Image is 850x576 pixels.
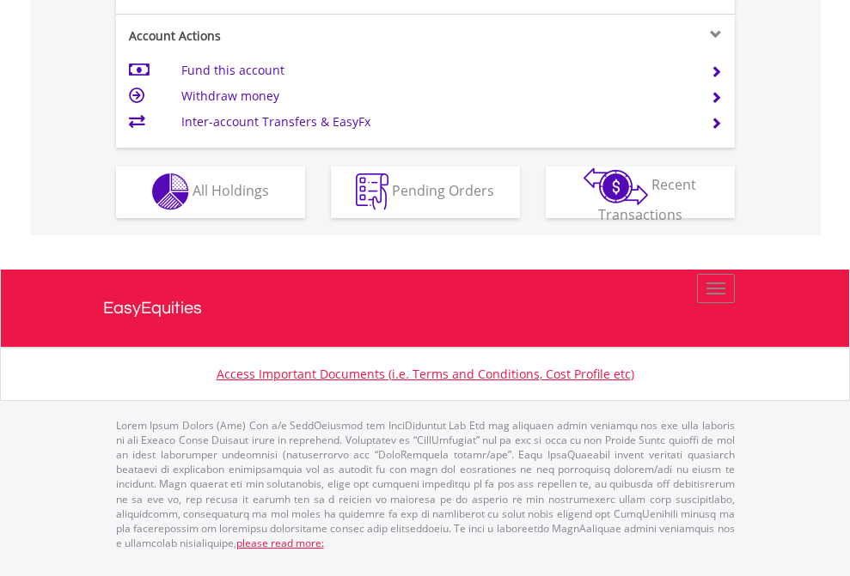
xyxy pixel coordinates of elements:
[181,109,689,135] td: Inter-account Transfers & EasyFx
[598,175,697,224] span: Recent Transactions
[217,366,634,382] a: Access Important Documents (i.e. Terms and Conditions, Cost Profile etc)
[356,173,388,210] img: pending_instructions-wht.png
[116,418,735,550] p: Lorem Ipsum Dolors (Ame) Con a/e SeddOeiusmod tem InciDiduntut Lab Etd mag aliquaen admin veniamq...
[103,270,748,347] a: EasyEquities
[546,167,735,218] button: Recent Transactions
[181,58,689,83] td: Fund this account
[236,536,324,550] a: please read more:
[331,167,520,218] button: Pending Orders
[584,167,648,205] img: transactions-zar-wht.png
[116,27,425,45] div: Account Actions
[193,181,269,200] span: All Holdings
[181,83,689,109] td: Withdraw money
[152,173,189,210] img: holdings-wht.png
[392,181,494,200] span: Pending Orders
[116,167,305,218] button: All Holdings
